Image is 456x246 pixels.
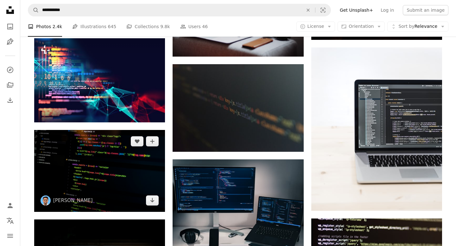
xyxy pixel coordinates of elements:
[41,195,51,206] img: Go to Pankaj Patel's profile
[34,38,165,122] img: Programming code abstract technology background of software developer and Computer script
[108,23,117,30] span: 645
[4,214,16,227] button: Language
[315,4,331,16] button: Visual search
[34,168,165,174] a: display monitor turning on
[307,24,324,29] span: License
[398,24,414,29] span: Sort by
[301,4,315,16] button: Clear
[4,20,16,33] a: Photos
[173,64,303,151] img: a close up of a computer screen with many languages on it
[180,16,208,37] a: Users 46
[202,23,208,30] span: 46
[126,16,170,37] a: Collections 9.8k
[53,197,93,204] a: [PERSON_NAME]
[4,230,16,242] button: Menu
[4,35,16,48] a: Illustrations
[34,77,165,83] a: Programming code abstract technology background of software developer and Computer script
[4,79,16,91] a: Collections
[28,4,331,16] form: Find visuals sitewide
[146,195,159,206] a: Download
[160,23,170,30] span: 9.8k
[338,22,385,32] button: Orientation
[377,5,398,15] a: Log in
[349,24,374,29] span: Orientation
[311,126,442,132] a: macbook pro on white table
[4,199,16,212] a: Log in / Sign up
[131,136,143,146] button: Like
[336,5,377,15] a: Get Unsplash+
[173,208,303,214] a: laptop computer beside monitor with keyboard and mouse
[296,22,335,32] button: License
[146,136,159,146] button: Add to Collection
[72,16,116,37] a: Illustrations 645
[387,22,448,32] button: Sort byRelevance
[398,23,437,30] span: Relevance
[28,4,39,16] button: Search Unsplash
[34,130,165,212] img: display monitor turning on
[311,47,442,211] img: macbook pro on white table
[173,105,303,111] a: a close up of a computer screen with many languages on it
[403,5,448,15] button: Submit an image
[4,94,16,107] a: Download History
[4,64,16,76] a: Explore
[4,4,16,18] a: Home — Unsplash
